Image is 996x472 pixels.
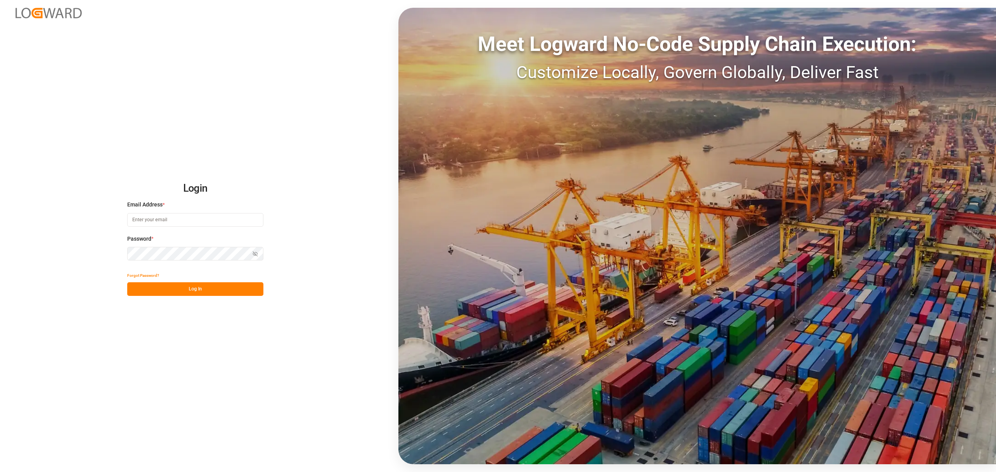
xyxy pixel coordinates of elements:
div: Meet Logward No-Code Supply Chain Execution: [398,29,996,59]
div: Customize Locally, Govern Globally, Deliver Fast [398,59,996,85]
span: Password [127,235,151,243]
h2: Login [127,176,263,201]
button: Log In [127,282,263,296]
input: Enter your email [127,213,263,227]
img: Logward_new_orange.png [16,8,82,18]
span: Email Address [127,201,163,209]
button: Forgot Password? [127,269,159,282]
